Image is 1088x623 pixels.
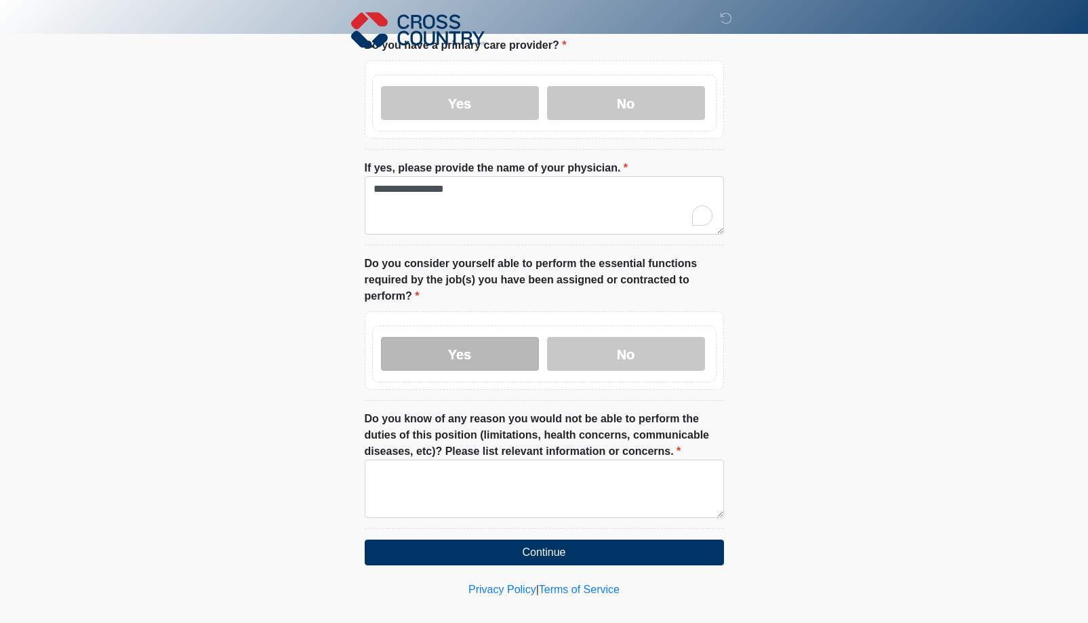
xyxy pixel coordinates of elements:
button: Continue [365,540,724,565]
label: Do you know of any reason you would not be able to perform the duties of this position (limitatio... [365,411,724,460]
label: Do you consider yourself able to perform the essential functions required by the job(s) you have ... [365,256,724,304]
label: If yes, please provide the name of your physician. [365,160,628,176]
label: Yes [381,86,539,120]
textarea: To enrich screen reader interactions, please activate Accessibility in Grammarly extension settings [365,176,724,235]
label: Yes [381,337,539,371]
a: Privacy Policy [468,584,536,595]
a: | [536,584,539,595]
label: No [547,337,705,371]
label: No [547,86,705,120]
a: Terms of Service [539,584,620,595]
img: Cross Country Logo [351,10,485,49]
